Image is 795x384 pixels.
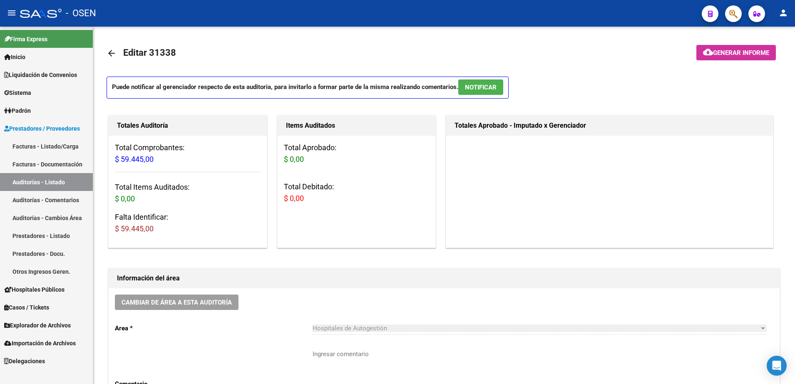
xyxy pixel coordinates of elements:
[66,4,96,22] span: - OSEN
[107,77,509,99] p: Puede notificar al gerenciador respecto de esta auditoria, para invitarlo a formar parte de la mi...
[115,194,135,203] span: $ 0,00
[703,47,713,57] mat-icon: cloud_download
[117,272,771,285] h1: Información del área
[455,119,765,132] h1: Totales Aprobado - Imputado x Gerenciador
[115,224,154,233] span: $ 59.445,00
[4,88,31,97] span: Sistema
[4,357,45,366] span: Delegaciones
[4,35,47,44] span: Firma Express
[4,70,77,79] span: Liquidación de Convenios
[284,194,304,203] span: $ 0,00
[713,49,769,57] span: Generar informe
[4,339,76,348] span: Importación de Archivos
[115,142,261,165] h3: Total Comprobantes:
[4,124,80,133] span: Prestadores / Proveedores
[284,142,430,165] h3: Total Aprobado:
[4,321,71,330] span: Explorador de Archivos
[284,155,304,164] span: $ 0,00
[696,45,776,60] button: Generar informe
[4,52,25,62] span: Inicio
[7,8,17,18] mat-icon: menu
[313,325,387,332] span: Hospitales de Autogestión
[465,84,497,91] span: NOTIFICAR
[115,211,261,235] h3: Falta Identificar:
[284,181,430,204] h3: Total Debitado:
[115,295,238,310] button: Cambiar de área a esta auditoría
[115,181,261,205] h3: Total Items Auditados:
[767,356,787,376] div: Open Intercom Messenger
[122,299,232,306] span: Cambiar de área a esta auditoría
[4,106,31,115] span: Padrón
[107,48,117,58] mat-icon: arrow_back
[115,155,154,164] span: $ 59.445,00
[4,303,49,312] span: Casos / Tickets
[778,8,788,18] mat-icon: person
[117,119,258,132] h1: Totales Auditoría
[458,79,503,95] button: NOTIFICAR
[123,47,176,58] span: Editar 31338
[115,324,313,333] p: Area *
[286,119,427,132] h1: Items Auditados
[4,285,65,294] span: Hospitales Públicos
